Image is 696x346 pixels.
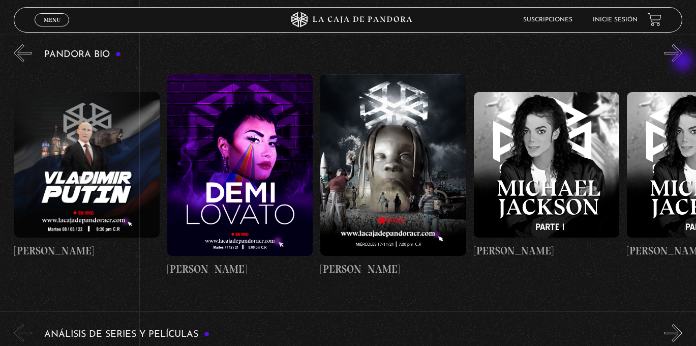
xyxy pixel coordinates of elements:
span: Menu [44,17,60,23]
button: Previous [14,324,32,342]
button: Next [664,44,682,62]
a: Inicie sesión [593,17,638,23]
h3: Análisis de series y películas [44,330,209,339]
h4: [PERSON_NAME] [320,261,466,277]
span: Cerrar [40,25,64,32]
button: Next [664,324,682,342]
a: [PERSON_NAME] [474,70,619,282]
a: [PERSON_NAME] [14,70,160,282]
a: View your shopping cart [648,13,661,26]
h3: Pandora Bio [44,50,121,60]
h4: [PERSON_NAME] [14,243,160,259]
h4: [PERSON_NAME] [167,261,313,277]
h4: [PERSON_NAME] [474,243,619,259]
a: [PERSON_NAME] [167,70,313,282]
button: Previous [14,44,32,62]
a: Suscripciones [523,17,572,23]
a: [PERSON_NAME] [320,70,466,282]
